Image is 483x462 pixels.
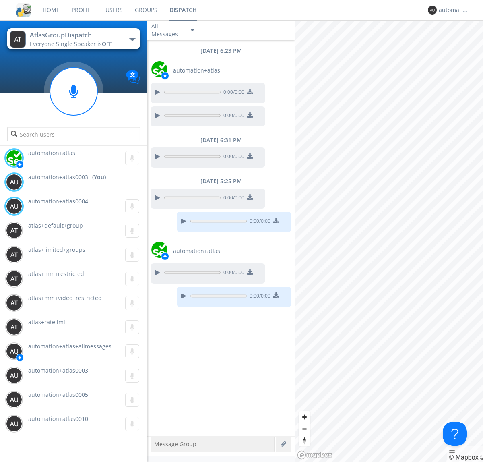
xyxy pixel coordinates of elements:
[28,173,88,181] span: automation+atlas0003
[247,112,253,118] img: download media button
[273,218,279,223] img: download media button
[273,292,279,298] img: download media button
[151,22,184,38] div: All Messages
[449,450,455,453] button: Toggle attribution
[28,391,88,398] span: automation+atlas0005
[147,47,295,55] div: [DATE] 6:23 PM
[28,222,83,229] span: atlas+default+group
[221,112,244,121] span: 0:00 / 0:00
[6,367,22,383] img: 373638.png
[247,194,253,200] img: download media button
[247,89,253,94] img: download media button
[439,6,469,14] div: automation+atlas0003
[299,435,310,446] button: Reset bearing to north
[247,292,270,301] span: 0:00 / 0:00
[428,6,437,15] img: 373638.png
[28,197,88,205] span: automation+atlas0004
[151,242,167,258] img: d2d01cd9b4174d08988066c6d424eccd
[28,149,75,157] span: automation+atlas
[173,247,220,255] span: automation+atlas
[28,294,102,302] span: atlas+mm+video+restricted
[221,269,244,278] span: 0:00 / 0:00
[299,411,310,423] button: Zoom in
[449,454,478,461] a: Mapbox
[28,246,85,253] span: atlas+limited+groups
[7,127,140,141] input: Search users
[191,29,194,31] img: caret-down-sm.svg
[6,271,22,287] img: 373638.png
[102,40,112,48] span: OFF
[443,422,467,446] iframe: Toggle Customer Support
[6,222,22,238] img: 373638.png
[28,342,111,350] span: automation+atlas+allmessages
[56,40,112,48] span: Single Speaker is
[247,153,253,159] img: download media button
[92,173,106,181] div: (You)
[30,40,120,48] div: Everyone ·
[247,269,253,275] img: download media button
[151,61,167,77] img: d2d01cd9b4174d08988066c6d424eccd
[221,194,244,203] span: 0:00 / 0:00
[297,450,332,460] a: Mapbox logo
[6,198,22,214] img: 373638.png
[6,295,22,311] img: 373638.png
[6,319,22,335] img: 373638.png
[10,31,26,48] img: 373638.png
[6,343,22,359] img: 373638.png
[30,31,120,40] div: AtlasGroupDispatch
[173,66,220,75] span: automation+atlas
[147,177,295,185] div: [DATE] 5:25 PM
[16,3,31,17] img: cddb5a64eb264b2086981ab96f4c1ba7
[126,70,140,84] img: Translation enabled
[299,423,310,435] button: Zoom out
[6,392,22,408] img: 373638.png
[247,218,270,226] span: 0:00 / 0:00
[28,367,88,374] span: automation+atlas0003
[6,150,22,166] img: d2d01cd9b4174d08988066c6d424eccd
[6,247,22,263] img: 373638.png
[221,89,244,97] span: 0:00 / 0:00
[221,153,244,162] span: 0:00 / 0:00
[28,318,67,326] span: atlas+ratelimit
[28,415,88,423] span: automation+atlas0010
[7,28,140,49] button: AtlasGroupDispatchEveryone·Single Speaker isOFF
[28,270,84,278] span: atlas+mm+restricted
[6,416,22,432] img: 373638.png
[147,136,295,144] div: [DATE] 6:31 PM
[6,174,22,190] img: 373638.png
